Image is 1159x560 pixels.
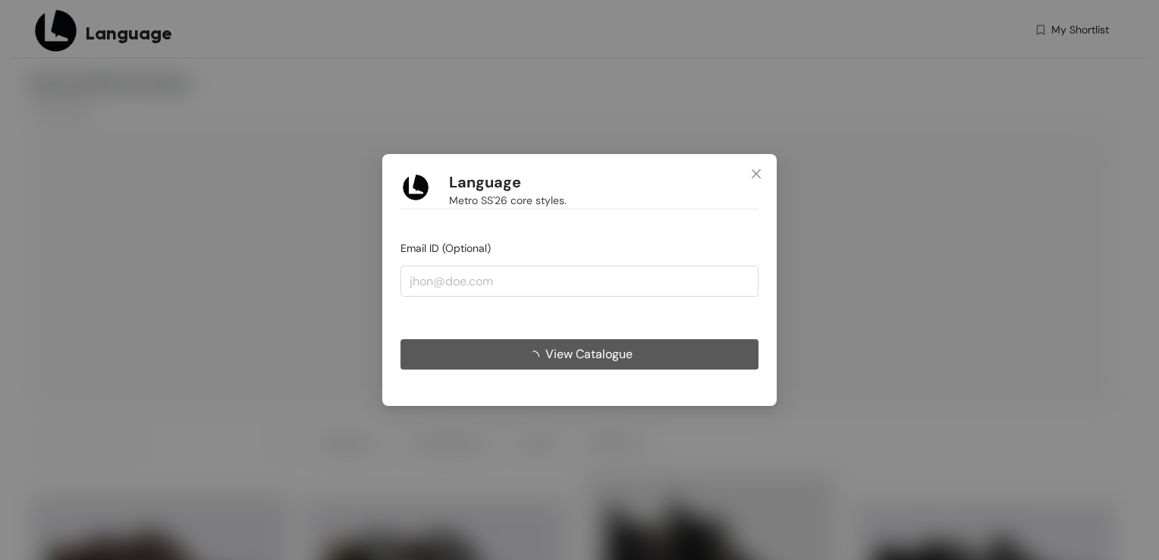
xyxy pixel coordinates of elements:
[400,172,431,203] img: Buyer Portal
[750,168,762,180] span: close
[736,154,777,195] button: Close
[449,192,567,209] span: Metro SS'26 core styles.
[400,241,491,255] span: Email ID (Optional)
[449,173,521,192] h1: Language
[400,266,759,296] input: jhon@doe.com
[545,344,633,363] span: View Catalogue
[527,351,545,363] span: loading
[400,339,759,370] button: View Catalogue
